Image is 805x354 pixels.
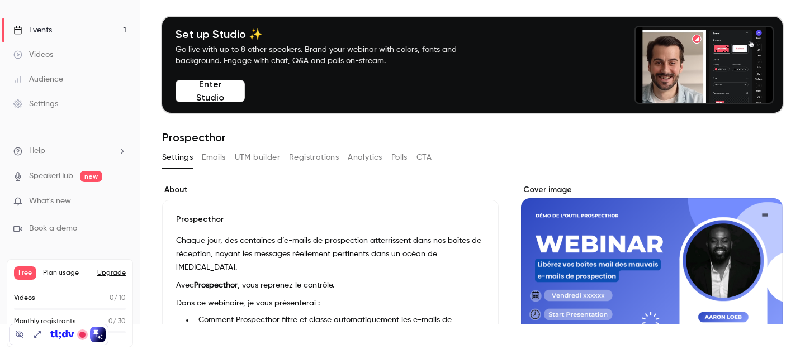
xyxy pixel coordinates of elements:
button: Upgrade [97,269,126,278]
label: Cover image [521,184,783,195]
button: Enter Studio [176,80,245,102]
button: Emails [202,149,225,166]
a: SpeakerHub [29,170,73,182]
section: Cover image [521,184,783,345]
button: Analytics [348,149,382,166]
p: Chaque jour, des centaines d’e-mails de prospection atterrissent dans nos boîtes de réception, no... [176,234,485,274]
div: Audience [13,74,63,85]
p: Go live with up to 8 other speakers. Brand your webinar with colors, fonts and background. Engage... [176,44,483,66]
p: / 10 [110,293,126,303]
button: Registrations [289,149,339,166]
label: About [162,184,499,195]
p: Prospecthor [176,214,485,225]
li: help-dropdown-opener [13,145,126,157]
p: / 30 [108,317,126,327]
span: Help [29,145,45,157]
button: Settings [162,149,193,166]
span: 0 [108,318,113,325]
strong: Prospecthor [194,281,238,289]
p: Monthly registrants [14,317,76,327]
button: UTM builder [235,149,280,166]
span: What's new [29,195,71,207]
span: 0 [110,295,114,302]
button: Polls [391,149,408,166]
p: Videos [14,293,35,303]
span: Book a demo [29,223,77,235]
h1: Prospecthor [162,131,783,144]
p: Avec , vous reprenez le contrôle. [176,279,485,292]
span: Free [14,266,36,280]
div: Events [13,25,52,36]
div: Settings [13,98,58,109]
li: Comment Prospecthor filtre et classe automatiquement les e-mails de prospection entrants [194,314,485,338]
span: Plan usage [43,269,91,278]
button: CTA [416,149,432,166]
div: Videos [13,49,53,60]
p: Dans ce webinaire, je vous présenterai : [176,296,485,310]
h4: Set up Studio ✨ [176,27,483,41]
iframe: Noticeable Trigger [113,197,126,207]
span: new [80,171,102,182]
